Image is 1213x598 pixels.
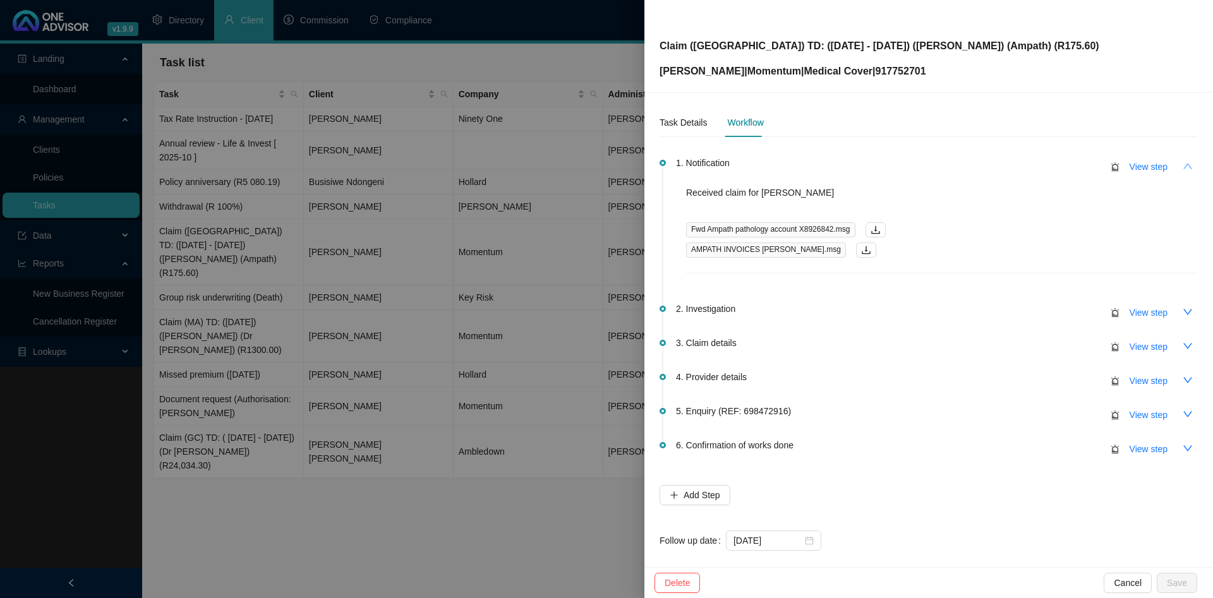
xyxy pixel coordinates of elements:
[676,370,747,384] span: 4. Provider details
[804,66,872,76] span: Medical Cover
[676,156,730,170] span: 1. Notification
[1111,410,1119,419] span: alert
[1183,307,1193,317] span: down
[861,245,871,255] span: download
[686,242,846,258] span: AMPATH INVOICES [PERSON_NAME].msg
[1111,162,1119,171] span: alert
[1183,375,1193,385] span: down
[1111,342,1119,351] span: alert
[1119,302,1178,323] button: View step
[1111,376,1119,385] span: alert
[1183,409,1193,419] span: down
[727,116,763,129] div: Workflow
[676,336,737,350] span: 3. Claim details
[655,573,700,593] button: Delete
[660,530,726,551] label: Follow up date
[684,488,720,502] span: Add Step
[1119,405,1178,425] button: View step
[1119,371,1178,391] button: View step
[686,186,1198,200] p: Received claim for [PERSON_NAME]
[747,66,801,76] span: Momentum
[660,39,1099,54] p: Claim ([GEOGRAPHIC_DATA]) TD: ([DATE] - [DATE]) ([PERSON_NAME]) (Ampath) (R175.60)
[1157,573,1197,593] button: Save
[1183,341,1193,351] span: down
[660,485,730,505] button: Add Step
[1130,408,1168,422] span: View step
[1119,157,1178,177] button: View step
[1130,340,1168,354] span: View step
[1130,306,1168,320] span: View step
[871,225,881,235] span: download
[660,64,1099,79] p: [PERSON_NAME] | | | 917752701
[1119,337,1178,357] button: View step
[670,491,679,499] span: plus
[1130,160,1168,174] span: View step
[1104,573,1152,593] button: Cancel
[676,438,794,452] span: 6. Confirmation of works done
[660,116,707,129] div: Task Details
[1111,445,1119,453] span: alert
[733,534,802,547] input: Select date
[1130,442,1168,456] span: View step
[1119,439,1178,459] button: View step
[1114,576,1142,590] span: Cancel
[1130,374,1168,388] span: View step
[676,404,791,418] span: 5. Enquiry (REF: 698472916)
[1111,308,1119,317] span: alert
[686,222,855,237] span: Fwd Ampath pathology account X8926842.msg
[1183,161,1193,171] span: up
[676,302,735,316] span: 2. Investigation
[665,576,690,590] span: Delete
[1183,443,1193,453] span: down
